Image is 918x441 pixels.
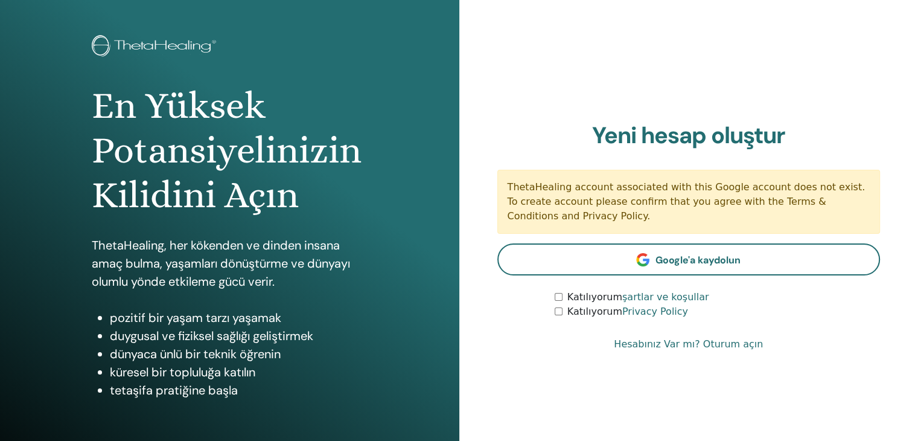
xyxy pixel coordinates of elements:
[497,122,881,150] h2: Yeni hesap oluştur
[567,290,709,304] label: Katılıyorum
[497,243,881,275] a: Google'a kaydolun
[110,381,368,399] li: tetaşifa pratiğine başla
[614,337,763,352] a: Hesabınız Var mı? Oturum açın
[622,291,709,303] a: şartlar ve koşullar
[655,254,741,266] span: Google'a kaydolun
[567,304,688,319] label: Katılıyorum
[622,306,688,317] a: Privacy Policy
[92,83,368,218] h1: En Yüksek Potansiyelinizin Kilidini Açın
[110,309,368,327] li: pozitif bir yaşam tarzı yaşamak
[92,236,368,291] p: ThetaHealing, her kökenden ve dinden insana amaç bulma, yaşamları dönüştürme ve dünyayı olumlu yö...
[110,363,368,381] li: küresel bir topluluğa katılın
[110,327,368,345] li: duygusal ve fiziksel sağlığı geliştirmek
[497,170,881,234] div: ThetaHealing account associated with this Google account does not exist. To create account please...
[110,345,368,363] li: dünyaca ünlü bir teknik öğrenin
